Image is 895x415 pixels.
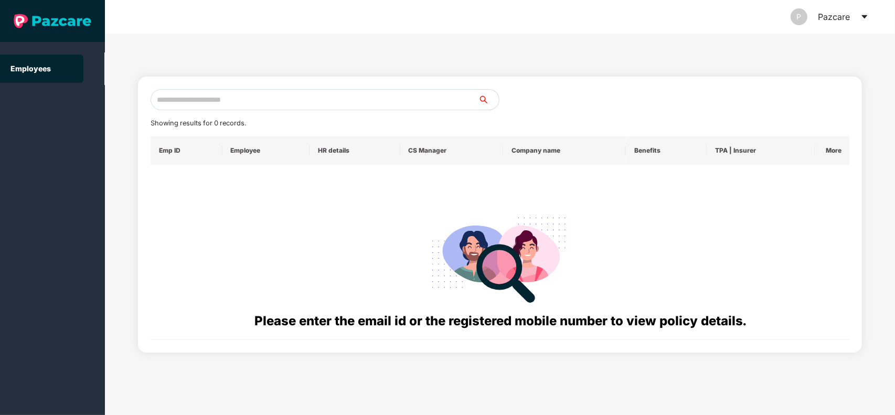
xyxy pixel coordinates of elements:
[310,136,400,165] th: HR details
[503,136,626,165] th: Company name
[151,136,222,165] th: Emp ID
[254,313,746,328] span: Please enter the email id or the registered mobile number to view policy details.
[797,8,802,25] span: P
[400,136,504,165] th: CS Manager
[860,13,869,21] span: caret-down
[707,136,815,165] th: TPA | Insurer
[477,95,499,104] span: search
[815,136,850,165] th: More
[626,136,707,165] th: Benefits
[151,119,246,127] span: Showing results for 0 records.
[424,205,576,311] img: svg+xml;base64,PHN2ZyB4bWxucz0iaHR0cDovL3d3dy53My5vcmcvMjAwMC9zdmciIHdpZHRoPSIyODgiIGhlaWdodD0iMj...
[10,64,51,73] a: Employees
[222,136,310,165] th: Employee
[477,89,499,110] button: search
